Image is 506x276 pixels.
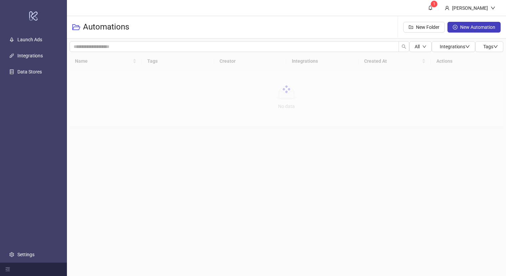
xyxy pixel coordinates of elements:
a: Integrations [17,53,43,58]
div: [PERSON_NAME] [449,4,491,12]
button: Tagsdown [475,41,503,52]
button: New Automation [447,22,501,33]
h3: Automations [83,22,129,33]
span: Tags [483,44,498,49]
span: down [491,6,495,10]
sup: 1 [431,1,437,7]
span: search [402,44,406,49]
span: New Folder [416,24,439,30]
span: down [422,45,426,49]
button: Integrationsdown [432,41,475,52]
span: menu-fold [5,267,10,272]
span: down [493,44,498,49]
a: Settings [17,252,34,257]
span: All [415,44,420,49]
a: Data Stores [17,69,42,74]
span: plus-circle [453,25,457,30]
button: Alldown [409,41,432,52]
button: New Folder [403,22,445,33]
span: down [465,44,470,49]
span: user [445,6,449,10]
span: 1 [433,2,435,6]
span: bell [428,5,433,10]
span: folder-add [409,25,413,30]
a: Launch Ads [17,37,42,42]
span: Integrations [440,44,470,49]
span: folder-open [72,23,80,31]
span: New Automation [460,24,495,30]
